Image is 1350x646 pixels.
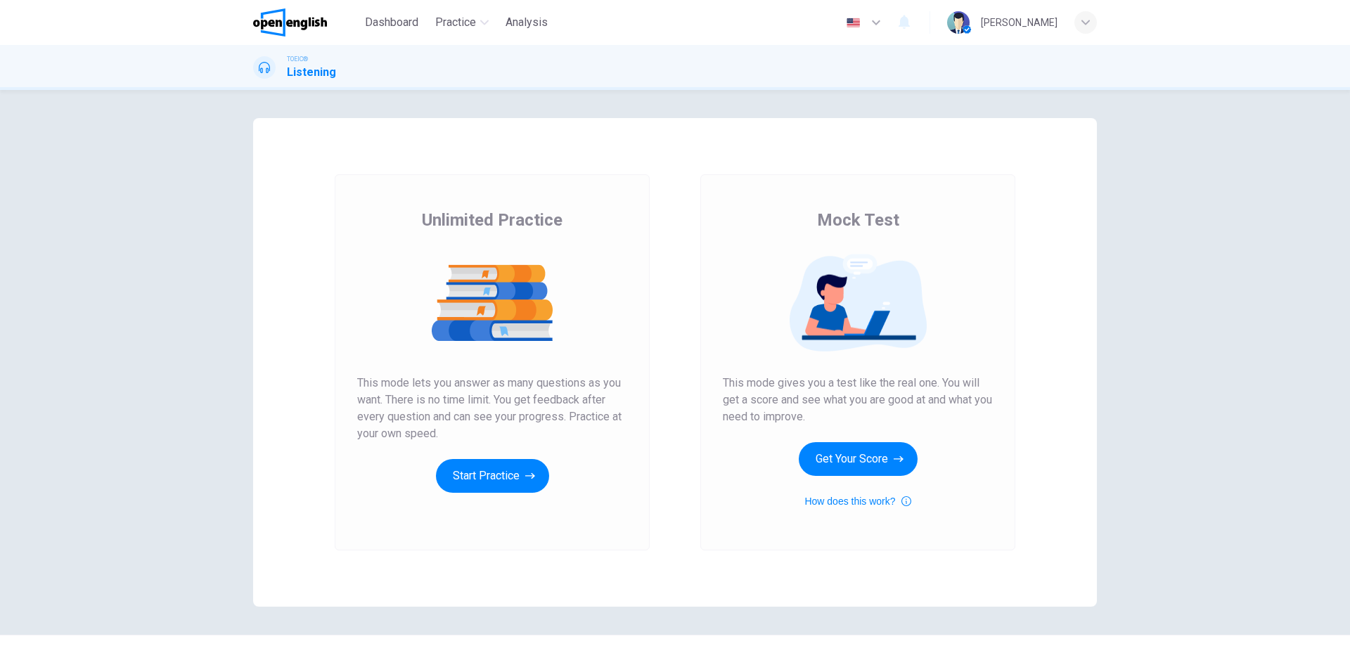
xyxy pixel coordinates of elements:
[287,64,336,81] h1: Listening
[357,375,627,442] span: This mode lets you answer as many questions as you want. There is no time limit. You get feedback...
[804,493,911,510] button: How does this work?
[287,54,308,64] span: TOEIC®
[947,11,970,34] img: Profile picture
[365,14,418,31] span: Dashboard
[723,375,993,425] span: This mode gives you a test like the real one. You will get a score and see what you are good at a...
[253,8,327,37] img: OpenEnglish logo
[799,442,918,476] button: Get Your Score
[430,10,494,35] button: Practice
[359,10,424,35] button: Dashboard
[436,459,549,493] button: Start Practice
[817,209,899,231] span: Mock Test
[253,8,359,37] a: OpenEnglish logo
[981,14,1057,31] div: [PERSON_NAME]
[500,10,553,35] button: Analysis
[435,14,476,31] span: Practice
[506,14,548,31] span: Analysis
[844,18,862,28] img: en
[422,209,562,231] span: Unlimited Practice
